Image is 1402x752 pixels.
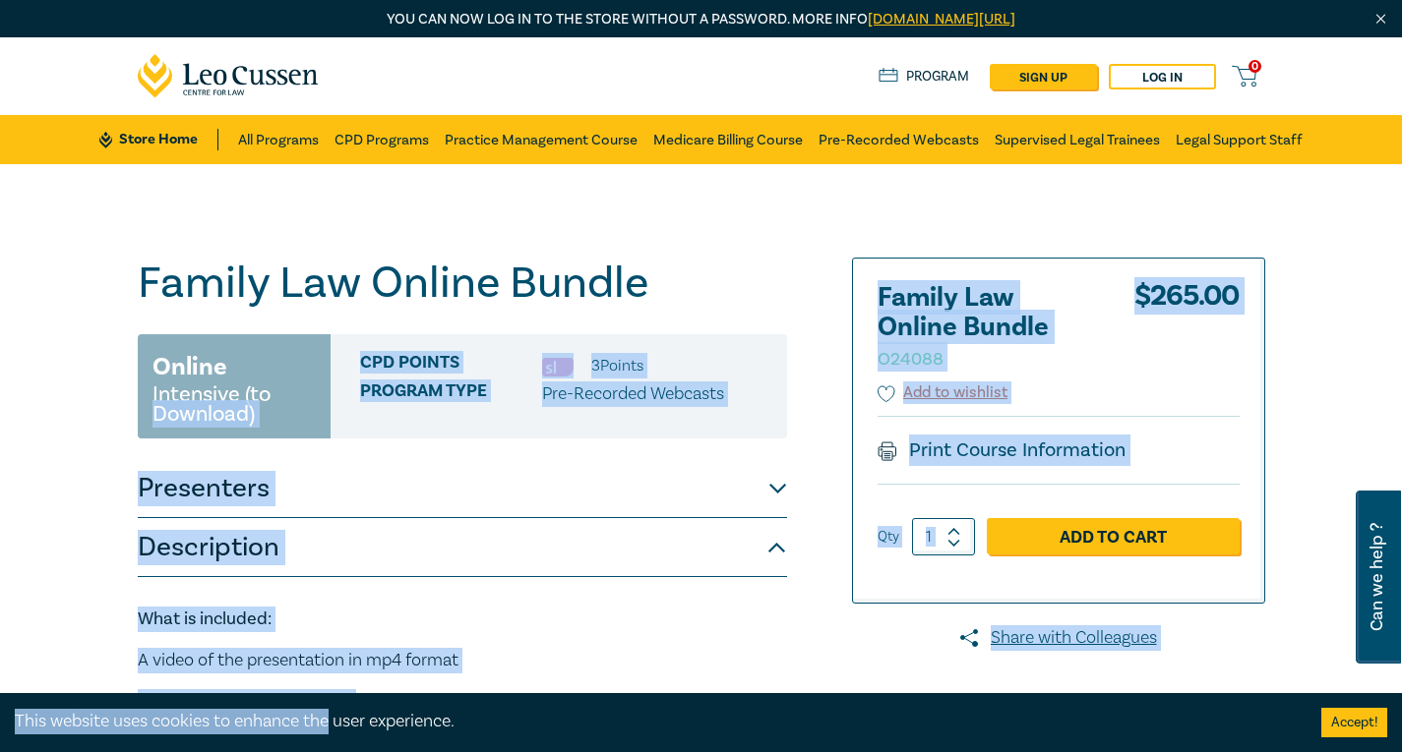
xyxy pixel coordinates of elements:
[138,648,787,673] p: A video of the presentation in mp4 format
[15,709,1292,734] div: This website uses cookies to enhance the user experience.
[238,115,319,164] a: All Programs
[878,437,1127,463] a: Print Course Information
[99,129,218,150] a: Store Home
[1321,708,1387,737] button: Accept cookies
[138,459,787,518] button: Presenters
[990,64,1097,89] a: sign up
[542,358,574,376] img: Substantive Law
[819,115,979,164] a: Pre-Recorded Webcasts
[360,381,542,407] span: Program type
[591,353,643,378] li: 3 Point s
[1109,64,1216,89] a: Log in
[138,258,787,309] h1: Family Law Online Bundle
[1176,115,1303,164] a: Legal Support Staff
[878,348,944,371] small: O24088
[1134,283,1240,381] div: $ 265.00
[138,9,1265,30] p: You can now log in to the store without a password. More info
[138,607,272,630] strong: What is included:
[878,381,1008,404] button: Add to wishlist
[138,518,787,577] button: Description
[1368,502,1386,652] span: Can we help ?
[335,115,429,164] a: CPD Programs
[878,526,899,548] label: Qty
[868,10,1015,29] a: [DOMAIN_NAME][URL]
[912,518,975,555] input: 1
[542,381,724,407] p: Pre-Recorded Webcasts
[852,625,1265,651] a: Share with Colleagues
[1372,11,1389,28] img: Close
[445,115,638,164] a: Practice Management Course
[879,66,970,87] a: Program
[878,283,1094,372] h2: Family Law Online Bundle
[152,384,316,424] small: Intensive (to Download)
[987,518,1240,555] a: Add to Cart
[1249,60,1261,73] span: 0
[995,115,1160,164] a: Supervised Legal Trainees
[138,689,787,715] p: Paper material in pdf format
[360,353,542,378] span: CPD Points
[152,349,227,384] h3: Online
[653,115,803,164] a: Medicare Billing Course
